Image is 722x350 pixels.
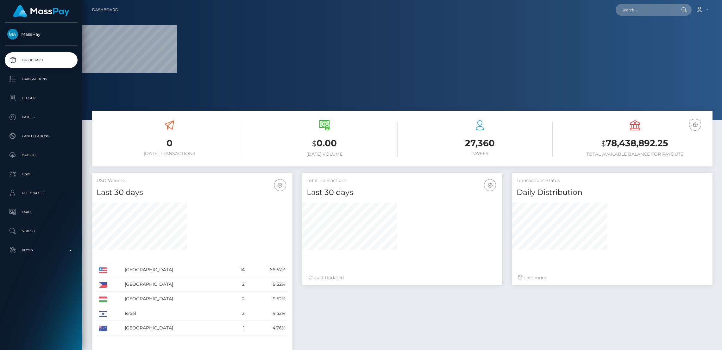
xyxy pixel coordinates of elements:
td: 14 [229,263,247,277]
a: Admin [5,242,78,258]
img: IL.png [99,311,107,317]
td: 9.52% [247,277,288,292]
h3: 0 [97,137,242,149]
p: Links [7,169,75,179]
img: PH.png [99,282,107,288]
a: Ledger [5,90,78,106]
td: 9.52% [247,306,288,321]
p: Ledger [7,93,75,103]
h5: Transactions Status [517,178,708,184]
h5: USD Volume [97,178,288,184]
a: Transactions [5,71,78,87]
img: US.png [99,267,107,273]
td: [GEOGRAPHIC_DATA] [122,277,229,292]
h3: 0.00 [252,137,397,150]
td: 2 [229,306,247,321]
h3: 78,438,892.25 [562,137,708,150]
div: Last hours [518,274,706,281]
a: Batches [5,147,78,163]
p: Payees [7,112,75,122]
img: HU.png [99,297,107,302]
small: $ [601,139,606,148]
p: Dashboard [7,55,75,65]
h4: Last 30 days [307,187,498,198]
td: 1 [229,321,247,335]
img: MassPay [7,29,18,40]
a: Cancellations [5,128,78,144]
h4: Last 30 days [97,187,288,198]
h4: Daily Distribution [517,187,708,198]
p: Batches [7,150,75,160]
h6: Payees [407,151,553,156]
div: Just Updated [308,274,496,281]
p: Search [7,226,75,236]
td: 9.52% [247,292,288,306]
td: [GEOGRAPHIC_DATA] [122,263,229,277]
p: Transactions [7,74,75,84]
td: 4.76% [247,321,288,335]
h6: [DATE] Transactions [97,151,242,156]
td: 2 [229,277,247,292]
small: $ [312,139,317,148]
h3: 27,360 [407,137,553,149]
a: Taxes [5,204,78,220]
h6: [DATE] Volume [252,152,397,157]
img: AU.png [99,326,107,331]
p: Cancellations [7,131,75,141]
a: Search [5,223,78,239]
a: User Profile [5,185,78,201]
td: [GEOGRAPHIC_DATA] [122,292,229,306]
p: Taxes [7,207,75,217]
td: Israel [122,306,229,321]
p: User Profile [7,188,75,198]
a: Links [5,166,78,182]
td: 66.67% [247,263,288,277]
a: Dashboard [92,3,118,16]
td: 2 [229,292,247,306]
input: Search... [616,4,675,16]
h6: Total Available Balance for Payouts [562,152,708,157]
a: Payees [5,109,78,125]
h5: Total Transactions [307,178,498,184]
p: Admin [7,245,75,255]
a: Dashboard [5,52,78,68]
img: MassPay Logo [13,5,69,17]
td: [GEOGRAPHIC_DATA] [122,321,229,335]
span: MassPay [5,31,78,37]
